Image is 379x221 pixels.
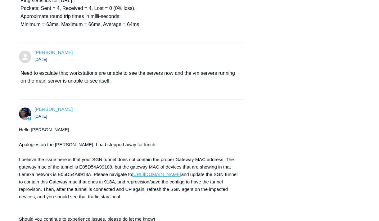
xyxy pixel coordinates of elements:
span: Connor Davis [34,106,73,112]
p: Packets: Sent = 4, Received = 4, Lost = 0 (0% loss), [20,4,238,12]
time: 08/01/2025, 16:50 [34,114,47,119]
time: 08/01/2025, 16:04 [34,57,47,62]
span: Phil White [34,50,73,55]
p: Need to escalate this; workstations are unable to see the servers now and the vm servers running ... [20,69,238,85]
a: [PERSON_NAME] [34,50,73,55]
a: [PERSON_NAME] [34,106,73,112]
p: Approximate round trip times in milli-seconds: [20,12,238,20]
a: [URL][DOMAIN_NAME] [132,172,181,177]
p: Minimum = 63ms, Maximum = 66ms, Average = 64ms [20,20,238,29]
